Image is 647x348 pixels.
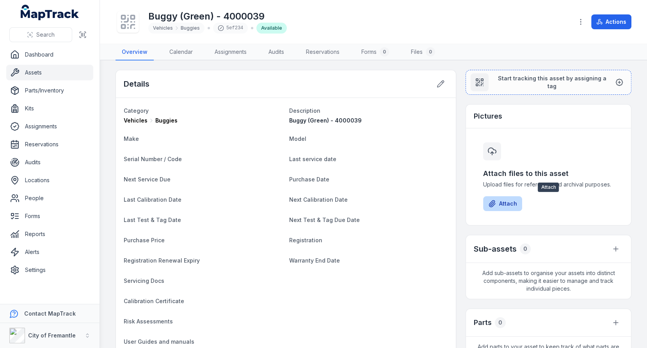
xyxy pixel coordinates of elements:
span: Purchase Date [289,176,329,183]
a: Audits [6,154,93,170]
a: Calendar [163,44,199,60]
span: Next Calibration Date [289,196,348,203]
span: Category [124,107,149,114]
span: Calibration Certificate [124,298,184,304]
a: Assets [6,65,93,80]
a: Reservations [6,137,93,152]
a: MapTrack [21,5,79,20]
span: Make [124,135,139,142]
span: Last Calibration Date [124,196,181,203]
span: Last Test & Tag Date [124,217,181,223]
div: 0 [495,317,506,328]
div: 0 [380,47,389,57]
span: Upload files for reference and archival purposes. [483,181,614,188]
span: Start tracking this asset by assigning a tag [495,75,609,90]
a: People [6,190,93,206]
a: Settings [6,262,93,278]
span: Buggies [181,25,200,31]
span: Registration [289,237,322,243]
span: Model [289,135,306,142]
span: Registration Renewal Expiry [124,257,200,264]
span: Buggies [155,117,178,124]
span: Last service date [289,156,336,162]
a: Kits [6,101,93,116]
button: Attach [483,196,522,211]
button: Search [9,27,72,42]
a: Forms [6,208,93,224]
span: Risk Assessments [124,318,173,325]
a: Parts/Inventory [6,83,93,98]
a: Reports [6,226,93,242]
div: 0 [426,47,435,57]
div: 0 [520,243,531,254]
h3: Parts [474,317,492,328]
span: Description [289,107,320,114]
span: Attach [538,183,559,192]
a: Reservations [300,44,346,60]
span: Vehicles [153,25,173,31]
span: User Guides and manuals [124,338,194,345]
span: Next Service Due [124,176,171,183]
strong: Contact MapTrack [24,310,76,317]
span: Purchase Price [124,237,165,243]
a: Assignments [6,119,93,134]
span: Servicing Docs [124,277,164,284]
a: Locations [6,172,93,188]
a: Forms0 [355,44,395,60]
strong: City of Fremantle [28,332,76,339]
span: Buggy (Green) - 4000039 [289,117,362,124]
button: Start tracking this asset by assigning a tag [466,70,631,95]
a: Dashboard [6,47,93,62]
a: Audits [262,44,290,60]
a: Alerts [6,244,93,260]
button: Actions [591,14,631,29]
span: Search [36,31,55,39]
h3: Pictures [474,111,502,122]
h2: Sub-assets [474,243,517,254]
h2: Details [124,78,149,89]
span: Next Test & Tag Due Date [289,217,360,223]
span: Add sub-assets to organise your assets into distinct components, making it easier to manage and t... [466,263,631,299]
a: Assignments [208,44,253,60]
div: 5ef234 [213,23,248,34]
h3: Attach files to this asset [483,168,614,179]
span: Warranty End Date [289,257,340,264]
span: Vehicles [124,117,148,124]
a: Files0 [405,44,441,60]
a: Overview [116,44,154,60]
span: Serial Number / Code [124,156,182,162]
div: Available [256,23,287,34]
h1: Buggy (Green) - 4000039 [148,10,287,23]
